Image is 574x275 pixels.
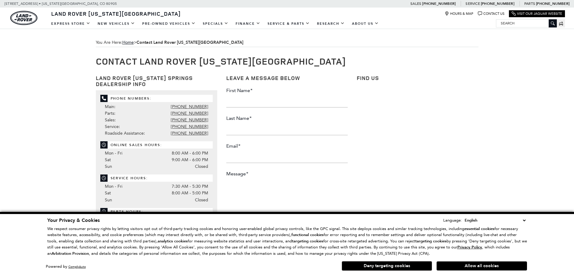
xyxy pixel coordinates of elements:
[226,143,240,149] label: Email
[422,1,456,6] a: [PHONE_NUMBER]
[96,56,478,66] h1: Contact Land Rover [US_STATE][GEOGRAPHIC_DATA]
[48,18,382,29] nav: Main Navigation
[158,238,188,244] strong: analytics cookies
[105,117,116,123] span: Sales:
[172,183,208,190] span: 7:30 AM - 5:30 PM
[437,261,527,270] button: Allow all cookies
[48,10,184,17] a: Land Rover [US_STATE][GEOGRAPHIC_DATA]
[342,261,432,271] button: Deny targeting cookies
[122,40,243,45] span: >
[457,245,482,249] a: Privacy Policy
[195,163,208,170] span: Closed
[96,75,217,87] h3: Land Rover [US_STATE] Springs Dealership Info
[226,115,252,122] label: Last Name
[105,190,111,196] span: Sat
[10,11,37,25] img: Land Rover
[232,18,264,29] a: Finance
[357,84,478,203] iframe: Dealer location map
[291,232,324,238] strong: functional cookies
[481,1,514,6] a: [PHONE_NUMBER]
[512,11,562,16] a: Visit Our Jaguar Website
[415,238,447,244] strong: targeting cookies
[172,157,208,163] span: 9:00 AM - 6:00 PM
[105,124,120,129] span: Service:
[105,131,145,136] span: Roadside Assistance:
[47,217,100,224] span: Your Privacy & Cookies
[105,184,122,189] span: Mon - Fri
[100,208,213,215] span: Parts Hours:
[172,190,208,197] span: 8:00 AM - 5:00 PM
[105,111,115,116] span: Parts:
[466,2,480,6] span: Service
[68,265,86,269] a: ComplyAuto
[105,104,115,109] span: Main:
[443,218,462,222] div: Language:
[100,141,213,149] span: Online Sales Hours:
[195,197,208,203] span: Closed
[171,111,208,116] a: [PHONE_NUMBER]
[348,18,382,29] a: About Us
[100,174,213,182] span: Service Hours:
[5,2,117,6] a: [STREET_ADDRESS] • [US_STATE][GEOGRAPHIC_DATA], CO 80905
[496,20,557,27] input: Search
[10,11,37,25] a: land-rover
[292,238,323,244] strong: targeting cookies
[105,151,122,156] span: Mon - Fri
[226,87,252,94] label: First Name
[199,18,232,29] a: Specials
[51,10,181,17] span: Land Rover [US_STATE][GEOGRAPHIC_DATA]
[96,38,478,47] div: Breadcrumbs
[524,2,535,6] span: Parts
[46,265,86,269] div: Powered by
[172,150,208,157] span: 8:00 AM - 6:00 PM
[445,11,473,16] a: Hours & Map
[48,18,94,29] a: EXPRESS STORE
[464,226,494,232] strong: essential cookies
[357,75,478,81] h3: Find Us
[171,117,208,123] a: [PHONE_NUMBER]
[226,75,348,81] h3: Leave a Message Below
[313,18,348,29] a: Research
[100,95,213,102] span: Phone Numbers:
[171,104,208,109] a: [PHONE_NUMBER]
[463,217,527,224] select: Language Select
[105,157,111,162] span: Sat
[410,2,421,6] span: Sales
[96,38,478,47] span: You Are Here:
[139,18,199,29] a: Pre-Owned Vehicles
[47,226,527,257] p: We respect consumer privacy rights by letting visitors opt out of third-party tracking cookies an...
[171,131,208,136] a: [PHONE_NUMBER]
[136,40,243,45] strong: Contact Land Rover [US_STATE][GEOGRAPHIC_DATA]
[478,11,504,16] a: Contact Us
[105,197,112,203] span: Sun
[264,18,313,29] a: Service & Parts
[457,245,482,250] u: Privacy Policy
[94,18,139,29] a: New Vehicles
[105,164,112,169] span: Sun
[52,251,89,256] strong: Arbitration Provision
[171,124,208,129] a: [PHONE_NUMBER]
[122,40,134,45] a: Home
[536,1,569,6] a: [PHONE_NUMBER]
[226,171,248,177] label: Message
